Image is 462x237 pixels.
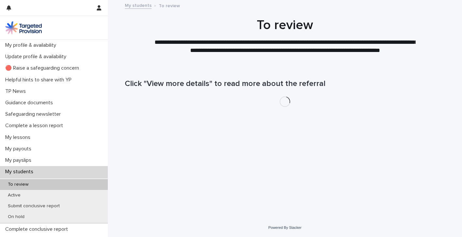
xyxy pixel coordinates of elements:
p: My lessons [3,134,36,141]
p: Safeguarding newsletter [3,111,66,117]
h1: To review [125,17,445,33]
p: My profile & availability [3,42,61,48]
a: Powered By Stacker [268,226,301,229]
p: Guidance documents [3,100,58,106]
p: My payouts [3,146,37,152]
p: My students [3,169,39,175]
p: Complete conclusive report [3,226,73,232]
p: To review [3,182,34,187]
p: To review [159,2,180,9]
p: Submit conclusive report [3,203,65,209]
p: TP News [3,88,31,94]
img: M5nRWzHhSzIhMunXDL62 [5,21,42,34]
p: Update profile & availability [3,54,72,60]
p: Complete a lesson report [3,123,68,129]
p: Active [3,193,26,198]
p: Helpful hints to share with YP [3,77,77,83]
a: My students [125,1,152,9]
p: On hold [3,214,30,220]
p: My payslips [3,157,37,163]
p: 🔴 Raise a safeguarding concern [3,65,84,71]
h1: Click "View more details" to read more about the referral [125,79,445,89]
